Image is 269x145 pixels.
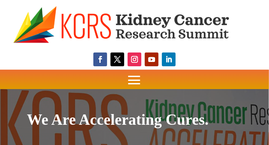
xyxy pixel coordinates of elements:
[93,52,107,66] a: Follow on Facebook
[111,52,124,66] a: Follow on X
[145,52,158,66] a: Follow on Youtube
[128,52,141,66] a: Follow on Instagram
[27,111,242,133] h1: We Are Accelerating Cures.
[13,6,255,44] img: KCRS generic logo wide
[162,52,176,66] a: Follow on LinkedIn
